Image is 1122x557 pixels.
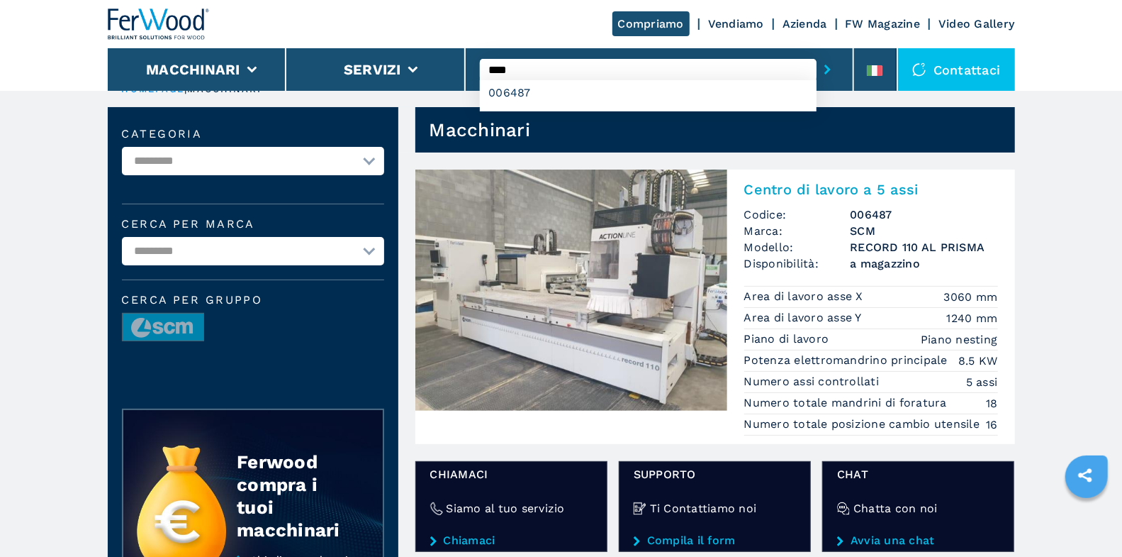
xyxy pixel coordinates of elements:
img: Chatta con noi [837,502,850,515]
p: Numero assi controllati [744,374,883,390]
img: Ferwood [108,9,210,40]
a: Chiamaci [430,534,593,547]
span: Modello: [744,239,851,255]
a: Video Gallery [938,17,1014,31]
span: Supporto [634,466,796,482]
p: Area di lavoro asse Y [744,310,866,326]
img: Contattaci [912,62,926,77]
div: Contattaci [898,48,1015,91]
span: chat [837,466,999,482]
label: Categoria [122,128,384,140]
h3: RECORD 110 AL PRISMA [851,239,998,255]
div: 006487 [480,80,817,106]
a: FW Magazine [846,17,921,31]
img: Ti Contattiamo noi [634,502,646,515]
a: Centro di lavoro a 5 assi SCM RECORD 110 AL PRISMACentro di lavoro a 5 assiCodice:006487Marca:SCM... [415,170,1015,444]
div: Ferwood compra i tuoi macchinari [237,451,354,541]
h4: Ti Contattiamo noi [650,500,757,517]
a: Avvia una chat [837,534,999,547]
span: Codice: [744,206,851,223]
em: 8.5 KW [958,353,998,369]
h1: Macchinari [430,118,531,141]
h2: Centro di lavoro a 5 assi [744,181,998,198]
p: Area di lavoro asse X [744,289,868,304]
p: Numero totale mandrini di foratura [744,395,951,411]
p: Numero totale posizione cambio utensile [744,417,984,432]
em: 18 [986,395,998,412]
button: submit-button [817,53,838,86]
a: Compriamo [612,11,690,36]
img: Siamo al tuo servizio [430,502,443,515]
label: Cerca per marca [122,219,384,230]
a: Azienda [782,17,827,31]
h4: Siamo al tuo servizio [447,500,565,517]
a: Compila il form [634,534,796,547]
em: 1240 mm [947,310,998,326]
span: Marca: [744,223,851,239]
em: Piano nesting [921,331,997,348]
span: Cerca per Gruppo [122,294,384,306]
em: 5 assi [966,374,998,390]
span: Chiamaci [430,466,593,482]
em: 3060 mm [944,289,998,305]
button: Macchinari [146,61,240,78]
img: Centro di lavoro a 5 assi SCM RECORD 110 AL PRISMA [415,170,727,411]
h3: 006487 [851,206,998,223]
p: Potenza elettromandrino principale [744,353,952,368]
iframe: Chat [1062,493,1111,546]
a: sharethis [1067,458,1103,493]
h4: Chatta con noi [853,500,938,517]
a: Vendiamo [708,17,764,31]
span: Disponibilità: [744,255,851,272]
p: Piano di lavoro [744,331,833,347]
button: Servizi [344,61,401,78]
h3: SCM [851,223,998,239]
em: 16 [986,417,998,433]
img: image [123,314,203,342]
span: a magazzino [851,255,998,272]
